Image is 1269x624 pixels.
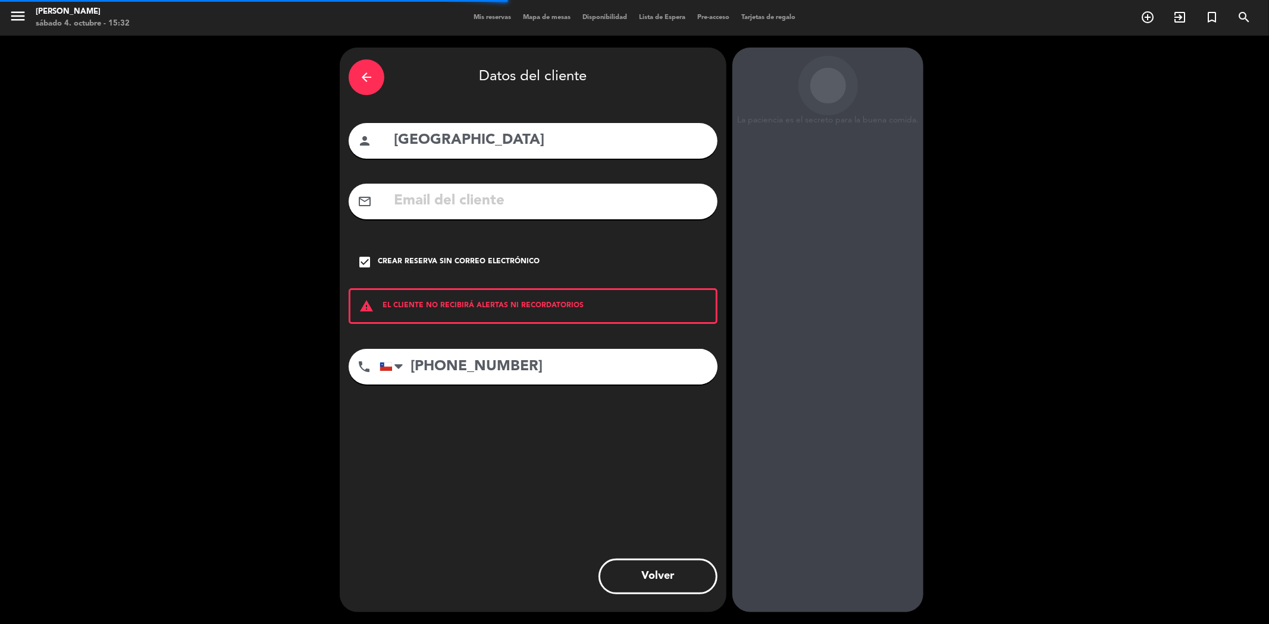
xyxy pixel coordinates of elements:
[691,14,735,21] span: Pre-acceso
[633,14,691,21] span: Lista de Espera
[1205,10,1219,24] i: turned_in_not
[1173,10,1187,24] i: exit_to_app
[357,360,371,374] i: phone
[1140,10,1155,24] i: add_circle_outline
[576,14,633,21] span: Disponibilidad
[9,7,27,25] i: menu
[350,299,383,313] i: warning
[393,189,709,213] input: Email del cliente
[9,7,27,29] button: menu
[599,559,717,594] button: Volver
[349,56,717,98] div: Datos del cliente
[378,256,540,268] div: Crear reserva sin correo electrónico
[358,134,372,148] i: person
[349,288,717,324] div: EL CLIENTE NO RECIBIRÁ ALERTAS NI RECORDATORIOS
[468,14,517,21] span: Mis reservas
[380,349,717,385] input: Número de teléfono...
[36,18,130,30] div: sábado 4. octubre - 15:32
[380,349,408,384] div: Chile: +56
[36,6,130,18] div: [PERSON_NAME]
[358,194,372,209] i: mail_outline
[735,14,801,21] span: Tarjetas de regalo
[359,70,374,84] i: arrow_back
[1237,10,1251,24] i: search
[732,115,923,125] div: La paciencia es el secreto para la buena comida.
[393,128,709,153] input: Nombre del cliente
[358,255,372,269] i: check_box
[517,14,576,21] span: Mapa de mesas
